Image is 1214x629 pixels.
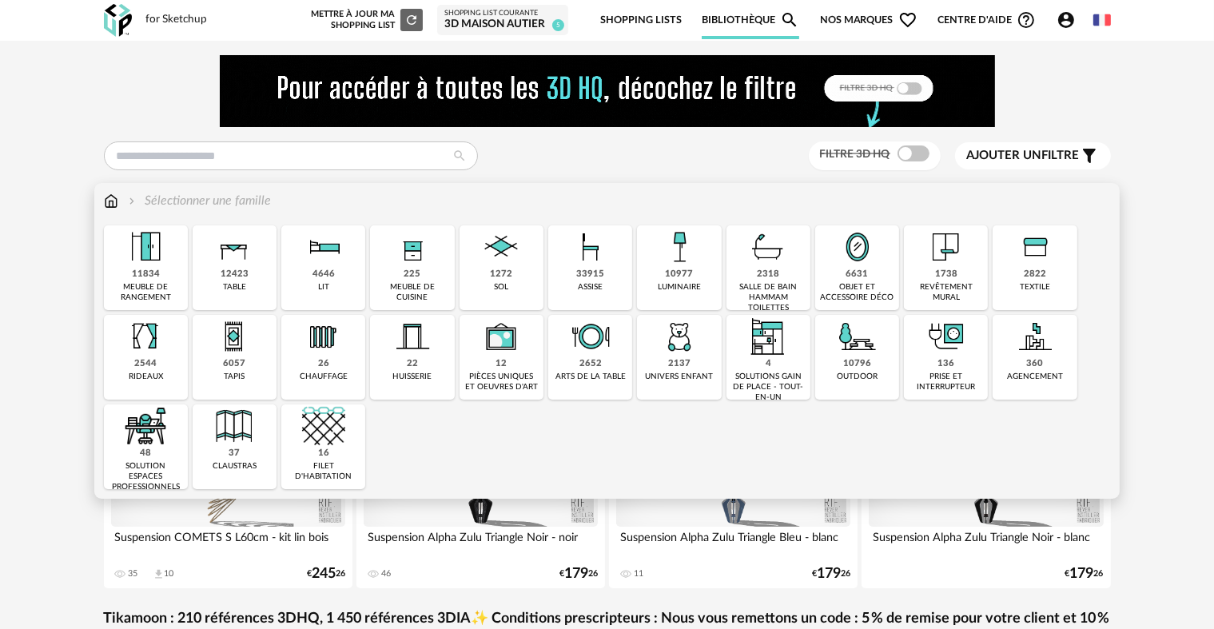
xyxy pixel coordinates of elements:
div: Suspension Alpha Zulu Triangle Noir - blanc [869,527,1104,559]
div: 10796 [843,358,871,370]
div: 11 [634,568,643,579]
div: Suspension Alpha Zulu Triangle Noir - noir [364,527,599,559]
img: svg+xml;base64,PHN2ZyB3aWR0aD0iMTYiIGhlaWdodD0iMTciIHZpZXdCb3g9IjAgMCAxNiAxNyIgZmlsbD0ibm9uZSIgeG... [104,192,118,210]
div: € 26 [1065,568,1104,579]
a: Shopping Lists [600,2,682,39]
div: arts de la table [555,372,626,382]
div: Mettre à jour ma Shopping List [308,9,423,31]
img: svg+xml;base64,PHN2ZyB3aWR0aD0iMTYiIGhlaWdodD0iMTYiIHZpZXdCb3g9IjAgMCAxNiAxNiIgZmlsbD0ibm9uZSIgeG... [125,192,138,210]
img: Sol.png [480,225,523,269]
span: Filter icon [1080,146,1099,165]
span: 179 [817,568,841,579]
div: 35 [129,568,138,579]
div: Suspension Alpha Zulu Triangle Bleu - blanc [616,527,851,559]
img: Papier%20peint.png [925,225,968,269]
div: € 26 [812,568,850,579]
span: Heart Outline icon [898,10,917,30]
div: 4646 [312,269,335,281]
span: Download icon [153,568,165,580]
div: 26 [318,358,329,370]
div: rideaux [129,372,163,382]
div: 10 [165,568,174,579]
div: € 26 [559,568,598,579]
img: Literie.png [302,225,345,269]
div: 11834 [132,269,160,281]
div: table [223,282,246,293]
img: Outdoor.png [836,315,879,358]
div: 2137 [668,358,691,370]
div: filet d'habitation [286,461,360,482]
img: Radiateur.png [302,315,345,358]
div: Shopping List courante [444,9,561,18]
span: 245 [312,568,336,579]
div: luminaire [658,282,701,293]
div: 4 [766,358,771,370]
img: ArtTable.png [569,315,612,358]
span: Magnify icon [780,10,799,30]
span: 179 [1070,568,1094,579]
img: ToutEnUn.png [746,315,790,358]
img: Miroir.png [836,225,879,269]
a: Shopping List courante 3D maison autier 5 [444,9,561,32]
img: Salle%20de%20bain.png [746,225,790,269]
div: 2544 [134,358,157,370]
div: 12423 [221,269,249,281]
div: solution espaces professionnels [109,461,183,492]
div: claustras [213,461,257,472]
div: 48 [140,448,151,460]
div: revêtement mural [909,282,983,303]
div: 2822 [1024,269,1046,281]
div: agencement [1007,372,1063,382]
span: Filtre 3D HQ [820,149,890,160]
img: espace-de-travail.png [124,404,167,448]
div: 6057 [223,358,245,370]
div: prise et interrupteur [909,372,983,392]
div: solutions gain de place - tout-en-un [731,372,806,403]
div: tapis [224,372,245,382]
div: 16 [318,448,329,460]
span: Account Circle icon [1057,10,1076,30]
div: 12 [496,358,507,370]
img: OXP [104,4,132,37]
div: 46 [381,568,391,579]
div: 6631 [846,269,869,281]
img: Rideaux.png [124,315,167,358]
span: Ajouter un [967,149,1042,161]
div: meuble de cuisine [375,282,449,303]
img: Luminaire.png [658,225,701,269]
img: Table.png [213,225,256,269]
span: Account Circle icon [1057,10,1083,30]
div: 37 [229,448,240,460]
span: Refresh icon [404,15,419,24]
div: Suspension COMETS S L60cm - kit lin bois [111,527,346,559]
div: 136 [937,358,954,370]
div: meuble de rangement [109,282,183,303]
img: UniqueOeuvre.png [480,315,523,358]
span: filtre [967,148,1080,164]
div: assise [578,282,603,293]
span: Centre d'aideHelp Circle Outline icon [937,10,1036,30]
div: chauffage [300,372,348,382]
div: 33915 [576,269,604,281]
div: 1272 [490,269,512,281]
div: 22 [407,358,418,370]
div: sol [494,282,508,293]
div: 2652 [579,358,602,370]
div: salle de bain hammam toilettes [731,282,806,313]
div: textile [1020,282,1050,293]
div: 10977 [665,269,693,281]
div: 3D maison autier [444,18,561,32]
img: FILTRE%20HQ%20NEW_V1%20(4).gif [220,55,995,127]
div: 360 [1027,358,1044,370]
div: for Sketchup [146,13,208,27]
img: Rangement.png [391,225,434,269]
img: Huiserie.png [391,315,434,358]
div: outdoor [837,372,878,382]
div: objet et accessoire déco [820,282,894,303]
span: Help Circle Outline icon [1017,10,1036,30]
div: € 26 [307,568,345,579]
img: Tapis.png [213,315,256,358]
img: Textile.png [1013,225,1057,269]
img: fr [1093,11,1111,29]
img: UniversEnfant.png [658,315,701,358]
